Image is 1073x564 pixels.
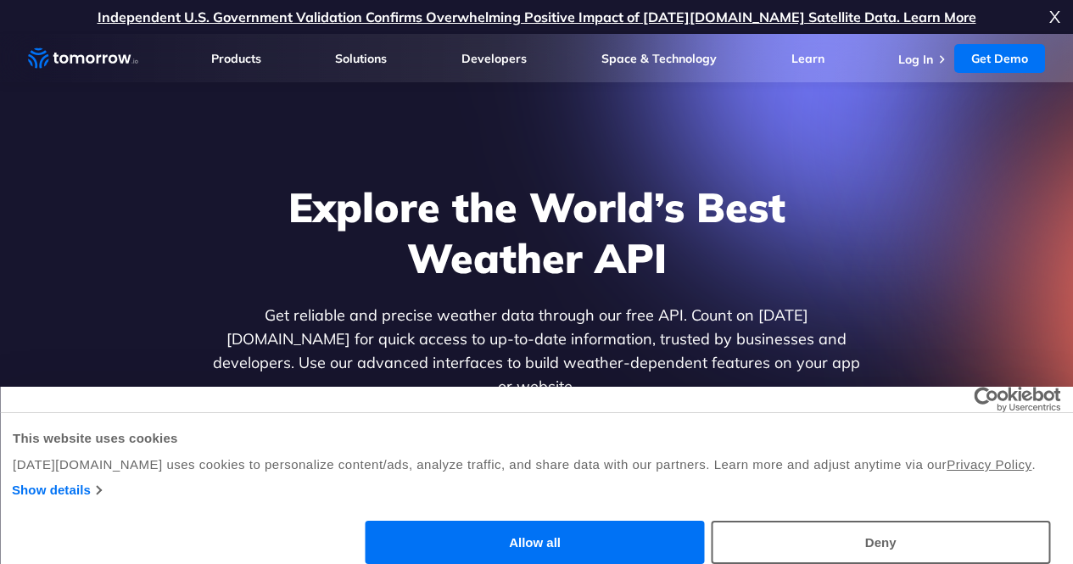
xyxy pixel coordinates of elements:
a: Log In [898,52,933,67]
div: This website uses cookies [13,428,1060,449]
a: Show details [12,480,101,500]
h1: Explore the World’s Best Weather API [210,181,864,283]
p: Get reliable and precise weather data through our free API. Count on [DATE][DOMAIN_NAME] for quic... [210,304,864,399]
a: Independent U.S. Government Validation Confirms Overwhelming Positive Impact of [DATE][DOMAIN_NAM... [98,8,976,25]
a: Learn [791,51,824,66]
a: Get Demo [954,44,1045,73]
a: Products [211,51,261,66]
a: Privacy Policy [947,457,1031,472]
button: Deny [711,521,1050,564]
a: Home link [28,46,138,71]
button: Allow all [366,521,705,564]
a: Space & Technology [601,51,717,66]
div: [DATE][DOMAIN_NAME] uses cookies to personalize content/ads, analyze traffic, and share data with... [13,455,1060,475]
a: Developers [461,51,527,66]
a: Solutions [335,51,387,66]
a: Usercentrics Cookiebot - opens in a new window [912,387,1060,412]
